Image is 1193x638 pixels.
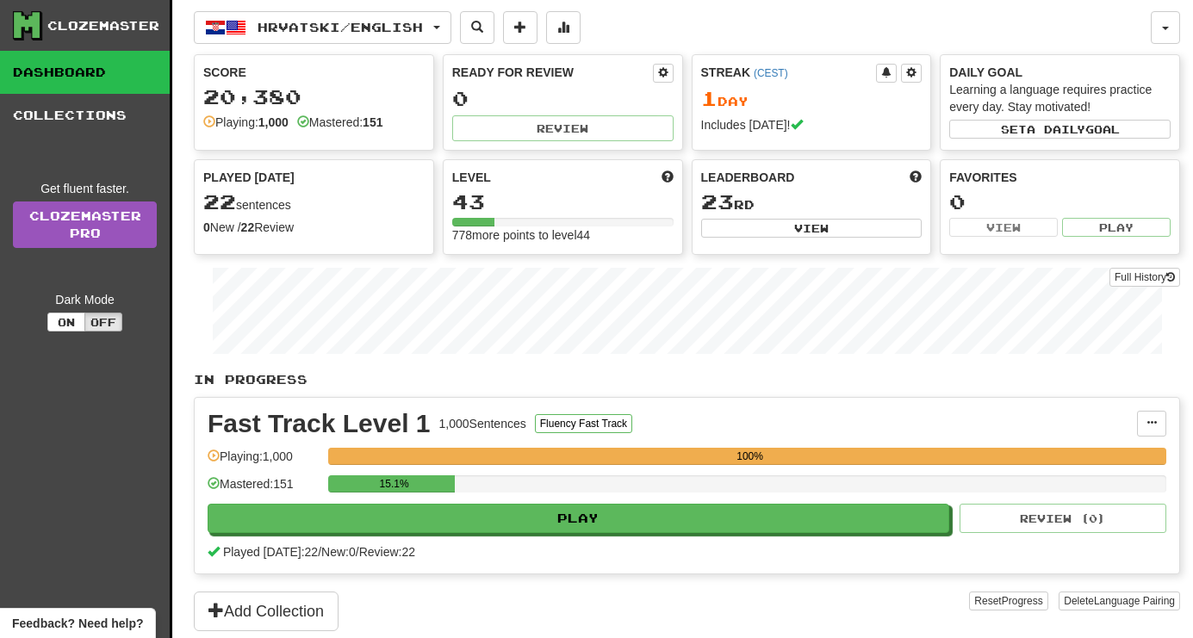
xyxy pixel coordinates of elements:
div: Learning a language requires practice every day. Stay motivated! [949,81,1171,115]
span: Review: 22 [359,545,415,559]
div: rd [701,191,923,214]
span: 23 [701,189,734,214]
button: View [701,219,923,238]
span: New: 0 [321,545,356,559]
strong: 0 [203,220,210,234]
div: 43 [452,191,674,213]
div: Playing: 1,000 [208,448,320,476]
div: 1,000 Sentences [439,415,526,432]
button: Play [208,504,949,533]
div: Streak [701,64,877,81]
button: Seta dailygoal [949,120,1171,139]
div: Clozemaster [47,17,159,34]
div: Playing: [203,114,289,131]
span: 1 [701,86,718,110]
div: 778 more points to level 44 [452,226,674,244]
span: / [318,545,321,559]
div: 0 [949,191,1171,213]
span: / [356,545,359,559]
button: Hrvatski/English [194,11,451,44]
div: 0 [452,88,674,109]
div: Ready for Review [452,64,653,81]
div: Get fluent faster. [13,180,157,197]
span: Score more points to level up [662,169,674,186]
span: Hrvatski / English [258,20,423,34]
div: sentences [203,191,425,214]
span: 22 [203,189,236,214]
button: Full History [1109,268,1180,287]
button: ResetProgress [969,592,1047,610]
button: Fluency Fast Track [535,414,632,433]
span: Open feedback widget [12,615,143,632]
div: 15.1% [333,475,455,492]
button: Search sentences [460,11,494,44]
span: a daily [1027,123,1085,135]
a: ClozemasterPro [13,201,157,248]
strong: 22 [241,220,255,234]
button: Play [1062,218,1171,237]
span: Played [DATE] [203,169,295,186]
button: Add Collection [194,592,339,631]
div: Mastered: [297,114,383,131]
div: Mastered: 151 [208,475,320,504]
span: Progress [1002,595,1043,607]
button: More stats [546,11,581,44]
div: Day [701,88,923,110]
button: View [949,218,1058,237]
span: Played [DATE]: 22 [223,545,318,559]
div: Favorites [949,169,1171,186]
div: 20,380 [203,86,425,108]
button: On [47,313,85,331]
div: Includes [DATE]! [701,116,923,133]
div: 100% [333,448,1166,465]
div: Dark Mode [13,291,157,308]
div: Fast Track Level 1 [208,411,431,437]
button: DeleteLanguage Pairing [1059,592,1180,610]
span: Level [452,169,491,186]
button: Add sentence to collection [503,11,537,44]
div: New / Review [203,219,425,236]
strong: 1,000 [258,115,289,129]
a: (CEST) [754,67,788,79]
button: Review [452,115,674,141]
p: In Progress [194,371,1180,388]
strong: 151 [363,115,382,129]
div: Score [203,64,425,81]
span: Language Pairing [1094,595,1175,607]
button: Off [84,313,122,331]
span: Leaderboard [701,169,795,186]
button: Review (0) [960,504,1166,533]
span: This week in points, UTC [910,169,922,186]
div: Daily Goal [949,64,1171,81]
